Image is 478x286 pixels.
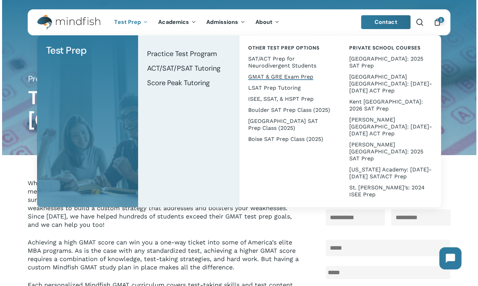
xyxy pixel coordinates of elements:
[145,61,232,75] a: ACT/SAT/PSAT Tutoring
[248,45,319,51] span: Other Test Prep Options
[248,55,316,69] span: SAT/ACT Prep for Neurodivergent Students
[433,18,441,26] a: Cart
[248,73,313,80] span: GMAT & GRE Exam Prep
[246,82,333,93] a: LSAT Prep Tutoring
[349,98,423,112] span: Kent [GEOGRAPHIC_DATA]: 2026 SAT Prep
[153,19,201,25] a: Academics
[28,87,450,131] h1: Tailored GMAT Prep in [GEOGRAPHIC_DATA] & [GEOGRAPHIC_DATA]
[375,18,397,26] span: Contact
[347,96,434,114] a: Kent [GEOGRAPHIC_DATA]: 2026 SAT Prep
[28,73,450,84] h5: Prep with the Best
[206,18,238,26] span: Admissions
[114,18,141,26] span: Test Prep
[44,42,131,59] a: Test Prep
[438,17,444,23] span: 1
[246,71,333,82] a: GMAT & GRE Exam Prep
[201,19,250,25] a: Admissions
[432,240,468,276] iframe: Chatbot
[347,164,434,182] a: [US_STATE] Academy: [DATE]-[DATE] SAT/ACT Prep
[246,105,333,116] a: Boulder SAT Prep Class (2025)
[349,45,420,51] span: Private School Courses
[246,42,333,53] a: Other Test Prep Options
[347,114,434,139] a: [PERSON_NAME][GEOGRAPHIC_DATA]: [DATE]-[DATE] ACT Prep
[248,107,330,113] span: Boulder SAT Prep Class (2025)
[246,93,333,105] a: ISEE, SSAT, & HSPT Prep
[28,9,450,35] header: Main Menu
[349,184,424,198] span: St. [PERSON_NAME]’s: 2024 ISEE Prep
[248,96,314,102] span: ISEE, SSAT, & HSPT Prep
[246,53,333,71] a: SAT/ACT Prep for Neurodivergent Students
[46,44,87,57] span: Test Prep
[349,116,432,137] span: [PERSON_NAME][GEOGRAPHIC_DATA]: [DATE]-[DATE] ACT Prep
[246,134,333,145] a: Boise SAT Prep Class (2025)
[255,18,272,26] span: About
[158,18,189,26] span: Academics
[349,166,431,180] span: [US_STATE] Academy: [DATE]-[DATE] SAT/ACT Prep
[248,136,323,142] span: Boise SAT Prep Class (2025)
[147,64,220,73] span: ACT/SAT/PSAT Tutoring
[349,73,432,94] span: [GEOGRAPHIC_DATA] [GEOGRAPHIC_DATA]: [DATE]-[DATE] ACT Prep
[248,118,318,131] span: [GEOGRAPHIC_DATA] SAT Prep Class (2025)
[145,46,232,61] a: Practice Test Program
[248,84,301,91] span: LSAT Prep Tutoring
[250,19,285,25] a: About
[347,42,434,53] a: Private School Courses
[246,116,333,134] a: [GEOGRAPHIC_DATA] SAT Prep Class (2025)
[347,139,434,164] a: [PERSON_NAME][GEOGRAPHIC_DATA]: 2025 SAT Prep
[147,49,217,58] span: Practice Test Program
[347,71,434,96] a: [GEOGRAPHIC_DATA] [GEOGRAPHIC_DATA]: [DATE]-[DATE] ACT Prep
[109,19,153,25] a: Test Prep
[147,78,210,87] span: Score Peak Tutoring
[109,9,284,35] nav: Main Menu
[349,141,423,162] span: [PERSON_NAME][GEOGRAPHIC_DATA]: 2025 SAT Prep
[145,75,232,90] a: Score Peak Tutoring
[28,238,301,281] p: Achieving a high GMAT score can win you a one-way ticket into some of America’s elite MBA program...
[28,179,301,238] p: When it comes to delivering higher GMAT test scores, Mindfish rises to the occasion to meet the n...
[349,55,423,69] span: [GEOGRAPHIC_DATA]: 2025 SAT Prep
[347,53,434,71] a: [GEOGRAPHIC_DATA]: 2025 SAT Prep
[347,182,434,200] a: St. [PERSON_NAME]’s: 2024 ISEE Prep
[361,15,411,29] a: Contact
